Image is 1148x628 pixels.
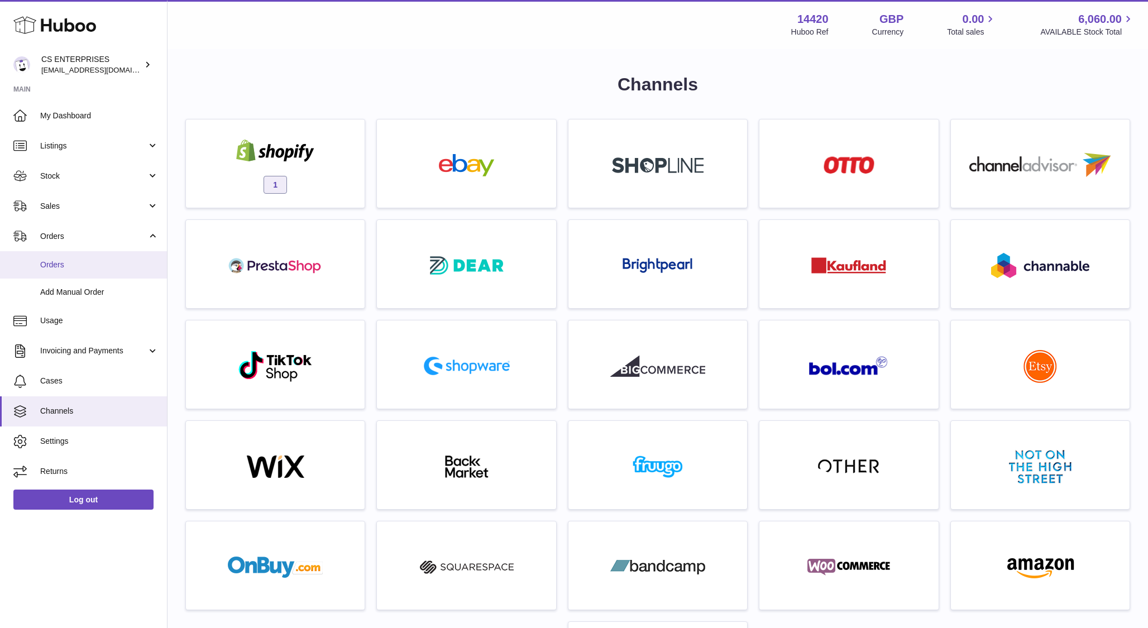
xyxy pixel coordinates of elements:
[41,65,164,74] span: [EMAIL_ADDRESS][DOMAIN_NAME]
[610,556,705,578] img: bandcamp
[41,54,142,75] div: CS ENTERPRISES
[824,156,874,174] img: roseta-otto
[1040,12,1135,37] a: 6,060.00 AVAILABLE Stock Total
[382,226,550,303] a: roseta-dear
[818,458,879,475] img: other
[811,257,886,274] img: roseta-kaufland
[228,556,323,578] img: onbuy
[1023,349,1057,383] img: roseta-etsy
[40,231,147,242] span: Orders
[40,171,147,181] span: Stock
[574,326,742,403] a: roseta-bigcommerce
[947,12,997,37] a: 0.00 Total sales
[956,527,1124,604] a: amazon
[192,527,359,604] a: onbuy
[185,73,1130,97] h1: Channels
[228,456,323,478] img: wix
[969,153,1111,177] img: roseta-channel-advisor
[382,527,550,604] a: squarespace
[612,157,704,173] img: roseta-shopline
[40,376,159,386] span: Cases
[419,556,514,578] img: squarespace
[623,258,692,274] img: roseta-brightpearl
[610,355,705,377] img: roseta-bigcommerce
[192,125,359,202] a: shopify 1
[192,226,359,303] a: roseta-prestashop
[1040,27,1135,37] span: AVAILABLE Stock Total
[956,326,1124,403] a: roseta-etsy
[192,326,359,403] a: roseta-tiktokshop
[956,226,1124,303] a: roseta-channable
[40,287,159,298] span: Add Manual Order
[40,346,147,356] span: Invoicing and Payments
[947,27,997,37] span: Total sales
[797,12,829,27] strong: 14420
[963,12,984,27] span: 0.00
[791,27,829,37] div: Huboo Ref
[419,154,514,176] img: ebay
[382,125,550,202] a: ebay
[991,253,1089,278] img: roseta-channable
[765,527,932,604] a: woocommerce
[40,201,147,212] span: Sales
[1009,450,1072,483] img: notonthehighstreet
[40,466,159,477] span: Returns
[382,426,550,504] a: backmarket
[40,436,159,447] span: Settings
[238,350,313,382] img: roseta-tiktokshop
[40,111,159,121] span: My Dashboard
[192,426,359,504] a: wix
[879,12,903,27] strong: GBP
[382,326,550,403] a: roseta-shopware
[956,125,1124,202] a: roseta-channel-advisor
[872,27,904,37] div: Currency
[228,140,323,162] img: shopify
[574,426,742,504] a: fruugo
[1078,12,1122,27] span: 6,060.00
[801,556,896,578] img: woocommerce
[13,56,30,73] img: csenterprisesholding@gmail.com
[427,253,507,278] img: roseta-dear
[228,255,323,277] img: roseta-prestashop
[610,456,705,478] img: fruugo
[765,125,932,202] a: roseta-otto
[13,490,154,510] a: Log out
[574,226,742,303] a: roseta-brightpearl
[40,141,147,151] span: Listings
[809,356,888,376] img: roseta-bol
[574,125,742,202] a: roseta-shopline
[40,315,159,326] span: Usage
[956,426,1124,504] a: notonthehighstreet
[40,406,159,416] span: Channels
[765,226,932,303] a: roseta-kaufland
[419,352,514,380] img: roseta-shopware
[419,456,514,478] img: backmarket
[993,556,1088,578] img: amazon
[765,426,932,504] a: other
[264,176,287,194] span: 1
[574,527,742,604] a: bandcamp
[765,326,932,403] a: roseta-bol
[40,260,159,270] span: Orders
